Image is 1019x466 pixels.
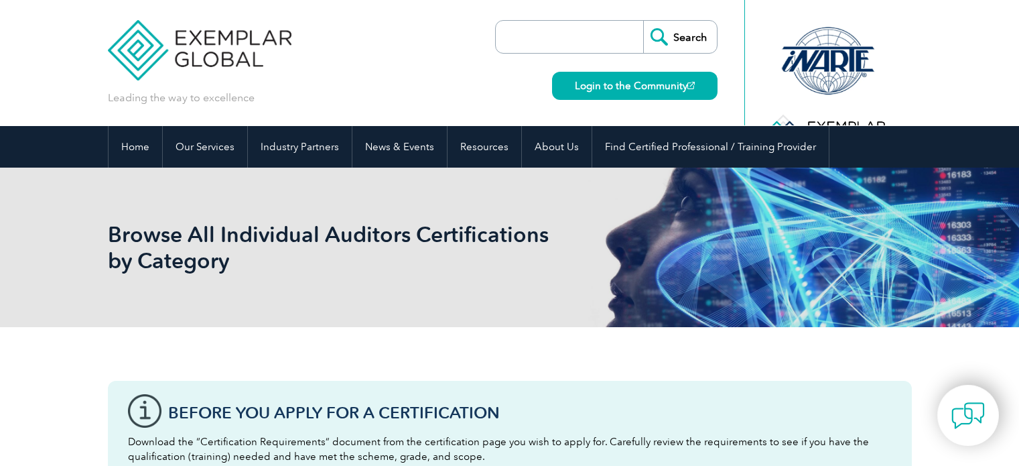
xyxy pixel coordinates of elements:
a: Login to the Community [552,72,718,100]
p: Leading the way to excellence [108,91,255,105]
img: open_square.png [687,82,695,89]
h3: Before You Apply For a Certification [168,404,892,421]
a: Home [109,126,162,168]
a: Our Services [163,126,247,168]
p: Download the “Certification Requirements” document from the certification page you wish to apply ... [128,434,892,464]
a: News & Events [352,126,447,168]
a: Industry Partners [248,126,352,168]
a: Resources [448,126,521,168]
a: Find Certified Professional / Training Provider [592,126,829,168]
h1: Browse All Individual Auditors Certifications by Category [108,221,622,274]
input: Search [643,21,717,53]
img: contact-chat.png [951,399,985,432]
a: About Us [522,126,592,168]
